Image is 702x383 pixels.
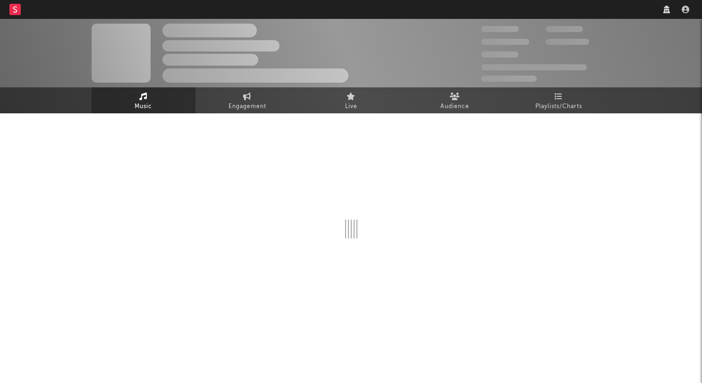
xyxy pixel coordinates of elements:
[135,101,152,112] span: Music
[92,87,195,113] a: Music
[403,87,507,113] a: Audience
[345,101,357,112] span: Live
[440,101,469,112] span: Audience
[546,26,583,32] span: 100,000
[481,64,587,70] span: 50,000,000 Monthly Listeners
[481,51,518,58] span: 100,000
[299,87,403,113] a: Live
[535,101,582,112] span: Playlists/Charts
[195,87,299,113] a: Engagement
[481,26,519,32] span: 300,000
[507,87,611,113] a: Playlists/Charts
[481,76,537,82] span: Jump Score: 85.0
[228,101,266,112] span: Engagement
[481,39,529,45] span: 50,000,000
[546,39,589,45] span: 1,000,000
